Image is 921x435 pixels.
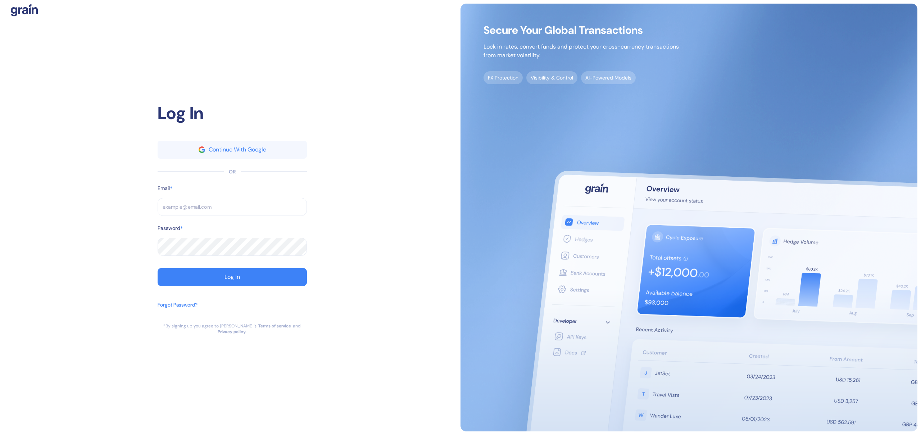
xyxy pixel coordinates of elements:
span: Visibility & Control [526,71,577,84]
img: google [199,146,205,153]
div: and [293,323,301,329]
button: Log In [158,268,307,286]
img: logo [11,4,38,17]
span: Secure Your Global Transactions [484,27,679,34]
button: Forgot Password? [158,298,198,323]
img: signup-main-image [460,4,917,431]
span: AI-Powered Models [581,71,636,84]
input: example@email.com [158,198,307,216]
div: *By signing up you agree to [PERSON_NAME]’s [163,323,257,329]
span: FX Protection [484,71,523,84]
a: Terms of service [258,323,291,329]
a: Privacy policy. [218,329,246,335]
div: Log In [158,100,307,126]
label: Password [158,225,180,232]
div: Continue With Google [209,147,266,153]
button: googleContinue With Google [158,141,307,159]
div: Forgot Password? [158,301,198,309]
div: OR [229,168,236,176]
div: Log In [224,274,240,280]
label: Email [158,185,170,192]
p: Lock in rates, convert funds and protect your cross-currency transactions from market volatility. [484,42,679,60]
